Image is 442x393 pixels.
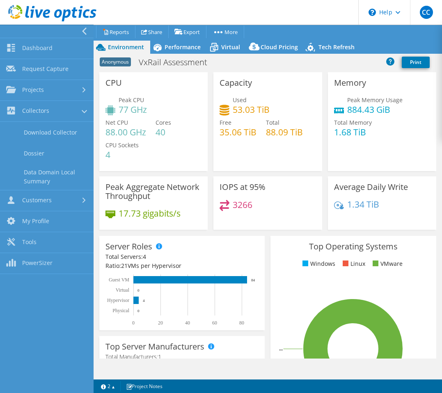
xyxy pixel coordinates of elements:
[116,287,130,293] text: Virtual
[95,381,121,391] a: 2
[318,43,355,51] span: Tech Refresh
[334,119,372,126] span: Total Memory
[220,183,266,192] h3: IOPS at 95%
[220,78,252,87] h3: Capacity
[347,105,403,114] h4: 884.43 GiB
[132,320,135,326] text: 0
[334,128,372,137] h4: 1.68 TiB
[220,119,231,126] span: Free
[120,381,168,391] a: Project Notes
[137,288,140,292] text: 0
[105,150,139,159] h4: 4
[105,78,122,87] h3: CPU
[158,320,163,326] text: 20
[105,183,202,201] h3: Peak Aggregate Network Throughput
[100,57,131,66] span: Anonymous
[347,96,403,104] span: Peak Memory Usage
[108,43,144,51] span: Environment
[105,119,128,126] span: Net CPU
[279,345,283,352] tspan: ...
[105,342,204,351] h3: Top Server Manufacturers
[105,141,139,149] span: CPU Sockets
[221,43,240,51] span: Virtual
[143,253,146,260] span: 4
[300,259,335,268] li: Windows
[105,128,146,137] h4: 88.00 GHz
[402,57,430,68] a: Print
[119,209,181,218] h4: 17.73 gigabits/s
[105,352,259,361] h4: Total Manufacturers:
[119,105,147,114] h4: 77 GHz
[206,25,244,38] a: More
[168,25,206,38] a: Export
[212,320,217,326] text: 60
[96,25,135,38] a: Reports
[156,128,171,137] h4: 40
[233,200,252,209] h4: 3266
[156,119,171,126] span: Cores
[341,259,365,268] li: Linux
[239,320,244,326] text: 80
[334,78,366,87] h3: Memory
[158,353,161,361] span: 1
[334,183,408,192] h3: Average Daily Write
[107,297,129,303] text: Hypervisor
[137,309,140,313] text: 0
[233,96,247,104] span: Used
[261,43,298,51] span: Cloud Pricing
[105,252,182,261] div: Total Servers:
[135,25,169,38] a: Share
[371,259,403,268] li: VMware
[112,308,129,313] text: Physical
[420,6,433,19] span: CC
[135,58,220,67] h1: VxRail Assessment
[369,9,376,16] svg: \n
[277,242,430,251] h3: Top Operating Systems
[143,299,145,303] text: 4
[119,96,144,104] span: Peak CPU
[347,200,379,209] h4: 1.34 TiB
[220,128,256,137] h4: 35.06 TiB
[185,320,190,326] text: 40
[105,261,259,270] div: Ratio: VMs per Hypervisor
[105,242,152,251] h3: Server Roles
[109,277,129,283] text: Guest VM
[121,262,128,270] span: 21
[251,278,255,282] text: 84
[266,128,303,137] h4: 88.09 TiB
[266,119,279,126] span: Total
[165,43,201,51] span: Performance
[233,105,270,114] h4: 53.03 TiB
